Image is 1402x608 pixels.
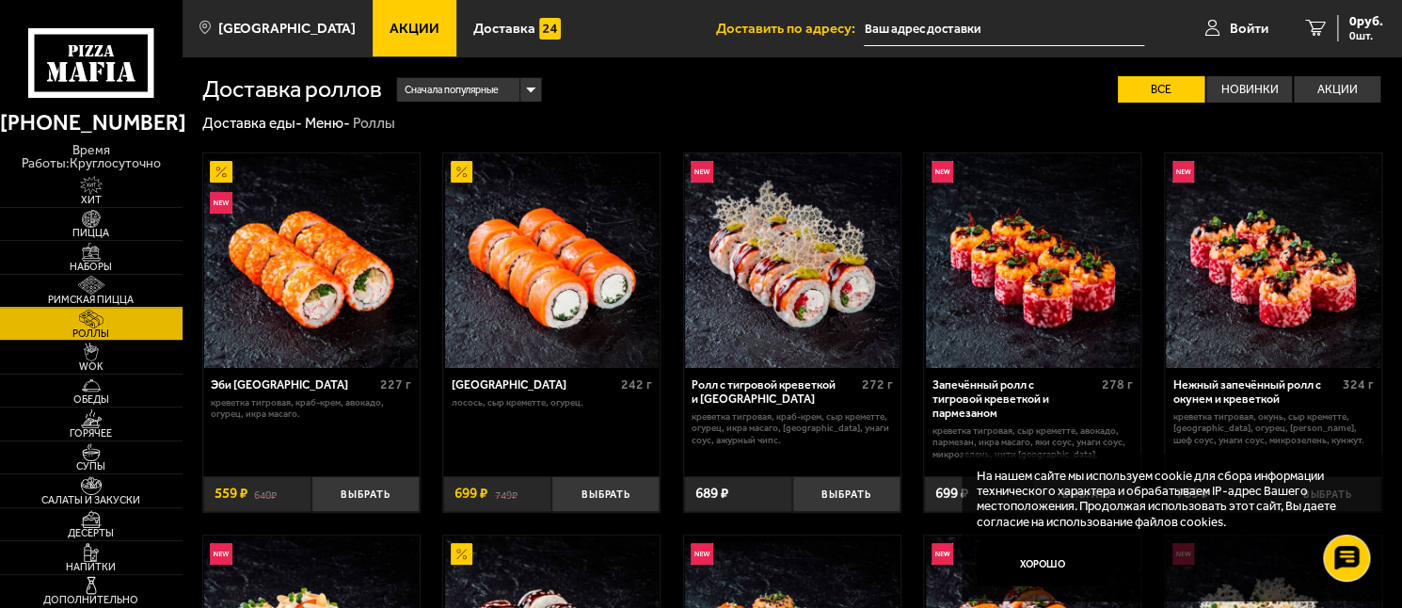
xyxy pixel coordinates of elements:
[210,192,231,214] img: Новинка
[926,153,1139,367] img: Запечённый ролл с тигровой креветкой и пармезаном
[1166,153,1379,367] img: Нежный запечённый ролл с окунем и креветкой
[405,76,499,104] span: Сначала популярные
[551,476,660,512] button: Выбрать
[218,22,356,36] span: [GEOGRAPHIC_DATA]
[454,487,487,502] span: 699 ₽
[1349,15,1383,28] span: 0 руб.
[452,397,652,408] p: лосось, Сыр креметте, огурец.
[445,153,659,367] img: Филадельфия
[390,22,439,36] span: Акции
[202,78,382,102] h1: Доставка роллов
[861,376,892,392] span: 272 г
[685,153,899,367] img: Ролл с тигровой креветкой и Гуакамоле
[443,153,660,367] a: АкционныйФиладельфия
[210,543,231,565] img: Новинка
[1118,76,1204,103] label: Все
[715,22,864,36] span: Доставить по адресу:
[1294,76,1380,103] label: Акции
[451,543,472,565] img: Акционный
[211,378,375,392] div: Эби [GEOGRAPHIC_DATA]
[452,378,616,392] div: [GEOGRAPHIC_DATA]
[1172,411,1373,446] p: креветка тигровая, окунь, Сыр креметте, [GEOGRAPHIC_DATA], огурец, [PERSON_NAME], шеф соус, унаги...
[977,468,1357,528] p: На нашем сайте мы используем cookie для сбора информации технического характера и обрабатываем IP...
[691,161,712,183] img: Новинка
[935,487,968,502] span: 699 ₽
[695,487,728,502] span: 689 ₽
[204,153,418,367] img: Эби Калифорния
[203,153,420,367] a: АкционныйНовинкаЭби Калифорния
[621,376,652,392] span: 242 г
[1342,376,1373,392] span: 324 г
[924,153,1140,367] a: НовинкаЗапечённый ролл с тигровой креветкой и пармезаном
[1102,376,1133,392] span: 278 г
[977,542,1108,586] button: Хорошо
[311,476,420,512] button: Выбрать
[539,18,561,40] img: 15daf4d41897b9f0e9f617042186c801.svg
[380,376,411,392] span: 227 г
[684,153,900,367] a: НовинкаРолл с тигровой креветкой и Гуакамоле
[210,161,231,183] img: Акционный
[792,476,900,512] button: Выбрать
[692,378,856,407] div: Ролл с тигровой креветкой и [GEOGRAPHIC_DATA]
[1165,153,1381,367] a: НовинкаНежный запечённый ролл с окунем и креветкой
[211,397,411,421] p: креветка тигровая, краб-крем, авокадо, огурец, икра масаго.
[495,487,518,502] s: 749 ₽
[932,378,1097,421] div: Запечённый ролл с тигровой креветкой и пармезаном
[1172,378,1337,407] div: Нежный запечённый ролл с окунем и креветкой
[932,543,953,565] img: Новинка
[864,11,1144,46] input: Ваш адрес доставки
[692,411,892,446] p: креветка тигровая, краб-крем, Сыр креметте, огурец, икра масаго, [GEOGRAPHIC_DATA], унаги соус, а...
[1349,30,1383,41] span: 0 шт.
[1206,76,1293,103] label: Новинки
[305,115,350,132] a: Меню-
[254,487,277,502] s: 640 ₽
[691,543,712,565] img: Новинка
[932,161,953,183] img: Новинка
[1172,161,1194,183] img: Новинка
[215,487,247,502] span: 559 ₽
[451,161,472,183] img: Акционный
[353,114,395,133] div: Роллы
[202,115,302,132] a: Доставка еды-
[932,425,1133,460] p: креветка тигровая, Сыр креметте, авокадо, пармезан, икра масаго, яки соус, унаги соус, микрозелен...
[473,22,535,36] span: Доставка
[1230,22,1268,36] span: Войти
